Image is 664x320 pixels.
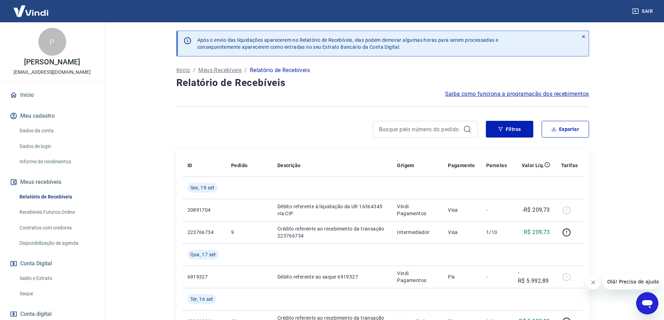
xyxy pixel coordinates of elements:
button: Sair [631,5,656,18]
a: Meus Recebíveis [198,66,242,75]
a: Saque [17,287,96,301]
p: 1/10 [486,229,507,236]
p: R$ 209,73 [524,228,550,236]
a: Saiba como funciona a programação dos recebimentos [445,90,589,98]
p: [PERSON_NAME] [24,58,80,66]
iframe: Mensagem da empresa [603,274,658,289]
p: ID [188,162,192,169]
p: Origem [397,162,414,169]
p: Pagamento [448,162,475,169]
a: Informe de rendimentos [17,155,96,169]
p: 9 [231,229,266,236]
a: Contratos com credores [17,221,96,235]
p: Tarifas [561,162,578,169]
a: Início [176,66,190,75]
button: Filtros [486,121,533,138]
button: Meus recebíveis [8,174,96,190]
iframe: Botão para abrir a janela de mensagens [636,292,658,314]
a: Início [8,87,96,103]
span: Sex, 19 set [190,184,215,191]
p: Pix [448,273,475,280]
a: Recebíveis Futuros Online [17,205,96,219]
p: Relatório de Recebíveis [250,66,310,75]
p: Pedido [231,162,247,169]
span: Conta digital [20,309,52,319]
input: Busque pelo número do pedido [379,124,460,134]
p: Vindi Pagamentos [397,270,437,284]
p: Débito referente ao saque 6919327 [277,273,386,280]
p: -R$ 209,73 [522,206,550,214]
p: / [244,66,247,75]
p: -R$ 5.992,89 [518,268,550,285]
p: [EMAIL_ADDRESS][DOMAIN_NAME] [14,69,91,76]
p: / [193,66,196,75]
p: 20891704 [188,206,220,213]
button: Conta Digital [8,256,96,271]
p: Parcelas [486,162,507,169]
p: Visa [448,229,475,236]
p: - [486,273,507,280]
p: 223766734 [188,229,220,236]
p: Descrição [277,162,301,169]
h4: Relatório de Recebíveis [176,76,589,90]
p: - [486,206,507,213]
div: P [38,28,66,56]
button: Exportar [542,121,589,138]
p: 6919327 [188,273,220,280]
span: Qua, 17 set [190,251,216,258]
a: Disponibilização de agenda [17,236,96,250]
a: Dados de login [17,139,96,154]
p: Crédito referente ao recebimento da transação 223766734 [277,225,386,239]
p: Vindi Pagamentos [397,203,437,217]
span: Ter, 16 set [190,296,213,303]
p: Valor Líq. [522,162,544,169]
p: Após o envio das liquidações aparecerem no Relatório de Recebíveis, elas podem demorar algumas ho... [197,37,498,50]
img: Vindi [8,0,54,22]
a: Relatório de Recebíveis [17,190,96,204]
p: Débito referente à liquidação da UR 16364345 via CIP [277,203,386,217]
a: Dados da conta [17,124,96,138]
a: Saldo e Extrato [17,271,96,286]
iframe: Fechar mensagem [586,275,600,289]
button: Meu cadastro [8,108,96,124]
p: Intermediador [397,229,437,236]
p: Visa [448,206,475,213]
span: Olá! Precisa de ajuda? [4,5,59,10]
